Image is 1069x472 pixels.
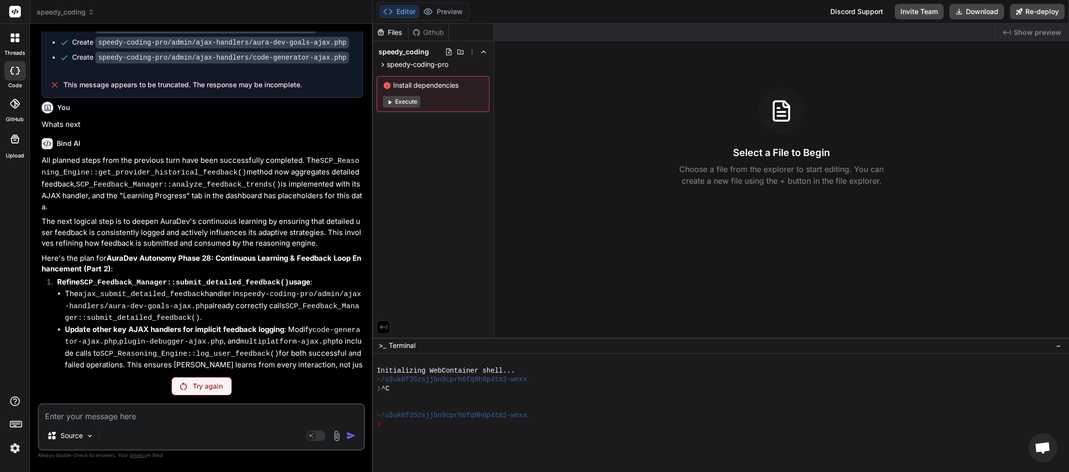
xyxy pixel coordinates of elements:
[373,28,408,37] div: Files
[733,146,830,159] h3: Select a File to Begin
[383,96,420,108] button: Execute
[72,22,317,32] div: Create
[63,80,302,90] span: This message appears to be truncated. The response may be incomplete.
[949,4,1004,19] button: Download
[1054,338,1063,353] button: −
[78,290,205,299] code: ajax_submit_detailed_feedback
[57,277,363,289] p: :
[180,382,187,390] img: Retry
[119,338,224,346] code: plugin-debugger-ajax.php
[673,163,890,187] p: Choose a file from the explorer to start editing. You can create a new file using the + button in...
[65,325,284,334] strong: Update other key AJAX handlers for implicit feedback logging
[42,253,363,275] p: Here's the plan for :
[37,7,94,17] span: speedy_coding
[377,375,527,384] span: ~/u3uk0f35zsjjbn9cprh6fq9h0p4tm2-wnxx
[379,47,429,57] span: speedy_coding
[1010,4,1065,19] button: Re-deploy
[240,338,336,346] code: multiplatform-ajax.php
[65,290,361,311] code: speedy-coding-pro/admin/ajax-handlers/aura-dev-goals-ajax.php
[4,49,25,57] label: threads
[42,119,363,130] p: Whats next
[130,452,147,458] span: privacy
[76,181,281,189] code: SCP_Feedback_Manager::analyze_feedback_trends()
[57,277,310,286] strong: Refine usage
[8,81,22,90] label: code
[80,279,289,287] code: SCP_Feedback_Manager::submit_detailed_feedback()
[387,60,448,69] span: speedy-coding-pro
[38,451,365,460] p: Always double-check its answers. Your in Bind
[42,216,363,249] p: The next logical step is to deepen AuraDev's continuous learning by ensuring that detailed user f...
[65,288,363,324] li: The handler in already correctly calls .
[42,253,361,274] strong: AuraDev Autonomy Phase 28: Continuous Learning & Feedback Loop Enhancement (Part 2)
[65,324,363,382] li: : Modify , , and to include calls to for both successful and failed operations. This ensures [PER...
[6,152,24,160] label: Upload
[57,139,80,148] h6: Bind AI
[95,52,349,63] code: speedy-coding-pro/admin/ajax-handlers/code-generator-ajax.php
[379,341,386,350] span: >_
[72,52,349,63] div: Create
[377,411,527,420] span: ~/u3uk0f35zsjjbn9cprh6fq9h0p4tm2-wnxx
[382,384,390,393] span: ^C
[389,341,415,350] span: Terminal
[377,366,515,375] span: Initializing WebContainer shell...
[193,381,223,391] p: Try again
[95,37,349,48] code: speedy-coding-pro/admin/ajax-handlers/aura-dev-goals-ajax.php
[379,5,419,18] button: Editor
[895,4,944,19] button: Invite Team
[331,430,342,441] img: attachment
[1056,341,1061,350] span: −
[6,115,24,124] label: GitHub
[57,103,70,112] h6: You
[100,350,279,358] code: SCP_Reasoning_Engine::log_user_feedback()
[825,4,889,19] div: Discord Support
[42,155,363,213] p: All planned steps from the previous turn have been successfully completed. The method now aggrega...
[419,5,467,18] button: Preview
[72,37,349,47] div: Create
[1014,28,1061,37] span: Show preview
[377,384,382,393] span: ❯
[1028,433,1057,462] div: Open chat
[383,80,483,90] span: Install dependencies
[346,431,356,441] img: icon
[409,28,448,37] div: Github
[7,440,23,456] img: settings
[61,431,83,441] p: Source
[377,420,382,428] span: ❯
[86,432,94,440] img: Pick Models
